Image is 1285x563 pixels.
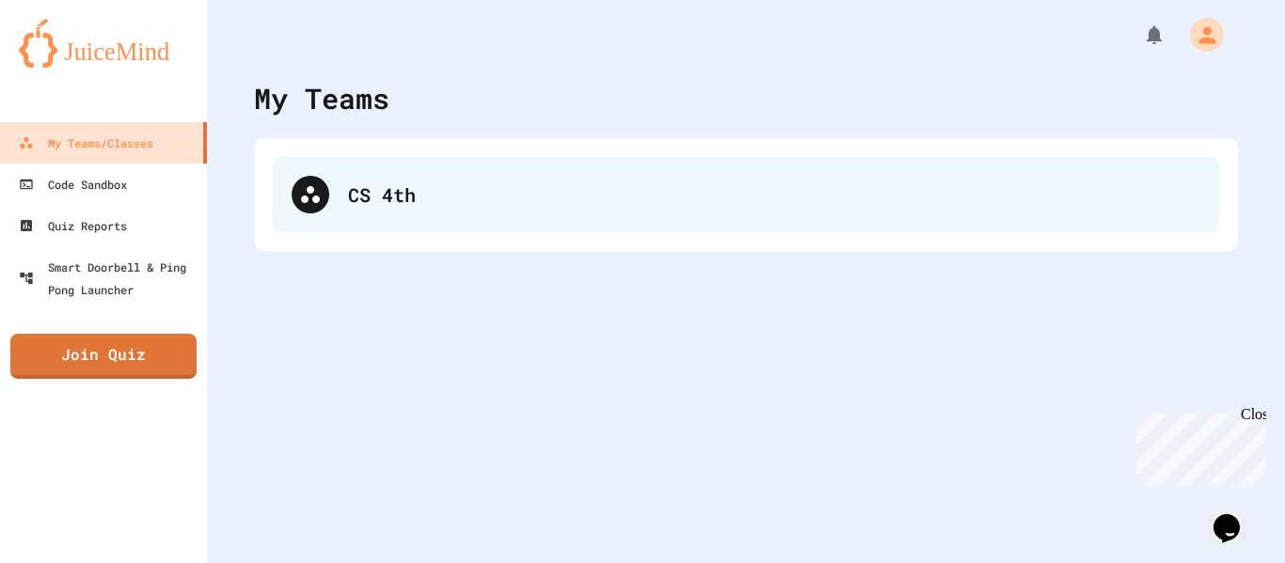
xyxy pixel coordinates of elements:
[19,19,188,68] img: logo-orange.svg
[10,334,197,379] a: Join Quiz
[348,180,1200,209] div: CS 4th
[8,8,130,119] div: Chat with us now!Close
[273,157,1219,232] div: CS 4th
[19,214,127,237] div: Quiz Reports
[19,256,199,301] div: Smart Doorbell & Ping Pong Launcher
[254,77,389,119] div: My Teams
[19,132,153,154] div: My Teams/Classes
[1206,488,1266,544] iframe: chat widget
[1129,406,1266,486] iframe: chat widget
[1170,13,1229,56] div: My Account
[1108,19,1170,51] div: My Notifications
[19,173,127,195] div: Code Sandbox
